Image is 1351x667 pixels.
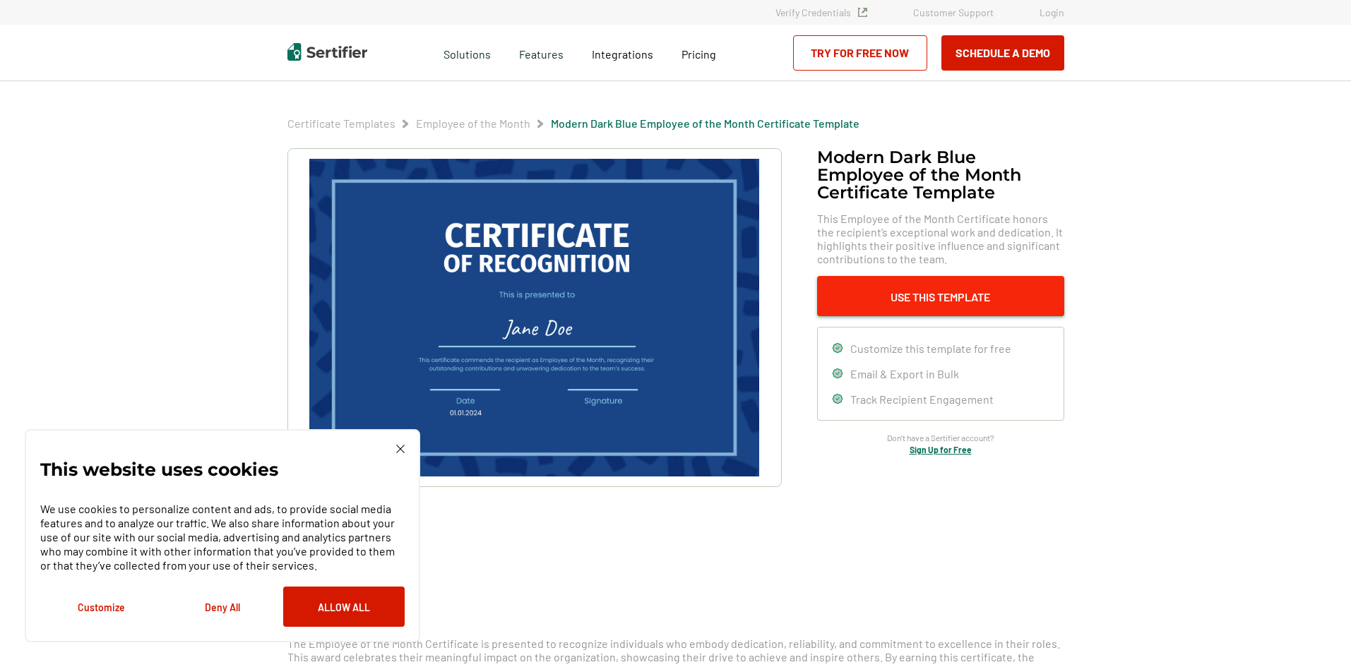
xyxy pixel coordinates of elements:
[850,367,959,380] span: Email & Export in Bulk
[913,6,994,18] a: Customer Support
[817,148,1064,201] h1: Modern Dark Blue Employee of the Month Certificate Template
[1280,599,1351,667] iframe: Chat Widget
[309,159,758,476] img: Modern Dark Blue Employee of the Month Certificate Template
[910,445,972,455] a: Sign Up for Free
[287,116,859,131] div: Breadcrumb
[40,502,405,572] p: We use cookies to personalize content and ads, to provide social media features and to analyze ou...
[850,392,994,406] span: Track Recipient Engagement
[592,44,653,61] a: Integrations
[682,47,716,61] span: Pricing
[551,116,859,130] a: Modern Dark Blue Employee of the Month Certificate Template
[287,116,395,131] span: Certificate Templates
[283,587,405,627] button: Allow All
[817,212,1064,265] span: This Employee of the Month Certificate honors the recipient’s exceptional work and dedication. It...
[444,44,491,61] span: Solutions
[850,342,1011,355] span: Customize this template for free
[887,431,994,445] span: Don’t have a Sertifier account?
[162,587,283,627] button: Deny All
[775,6,867,18] a: Verify Credentials
[396,445,405,453] img: Cookie Popup Close
[1040,6,1064,18] a: Login
[793,35,927,71] a: Try for Free Now
[941,35,1064,71] button: Schedule a Demo
[416,116,530,130] a: Employee of the Month
[40,462,278,476] p: This website uses cookies
[817,276,1064,316] button: Use This Template
[592,47,653,61] span: Integrations
[858,8,867,17] img: Verified
[416,116,530,131] span: Employee of the Month
[287,43,367,61] img: Sertifier | Digital Credentialing Platform
[519,44,564,61] span: Features
[551,116,859,131] span: Modern Dark Blue Employee of the Month Certificate Template
[682,44,716,61] a: Pricing
[287,116,395,130] a: Certificate Templates
[40,587,162,627] button: Customize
